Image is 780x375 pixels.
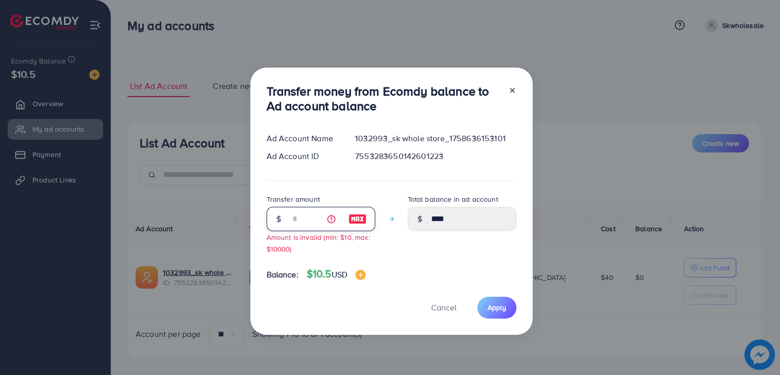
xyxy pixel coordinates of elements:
label: Total balance in ad account [408,194,498,204]
span: Apply [487,302,506,312]
label: Transfer amount [267,194,320,204]
small: Amount is invalid (min: $10, max: $10000) [267,232,370,254]
div: Ad Account ID [258,150,347,162]
div: Ad Account Name [258,133,347,144]
h3: Transfer money from Ecomdy balance to Ad account balance [267,84,500,113]
img: image [348,213,367,225]
div: 7553283650142601223 [347,150,524,162]
span: Balance: [267,269,299,280]
div: 1032993_sk whole store_1758636153101 [347,133,524,144]
img: image [355,270,366,280]
button: Cancel [418,297,469,319]
span: USD [332,269,347,280]
button: Apply [477,297,516,319]
h4: $10.5 [307,268,366,280]
span: Cancel [431,302,457,313]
